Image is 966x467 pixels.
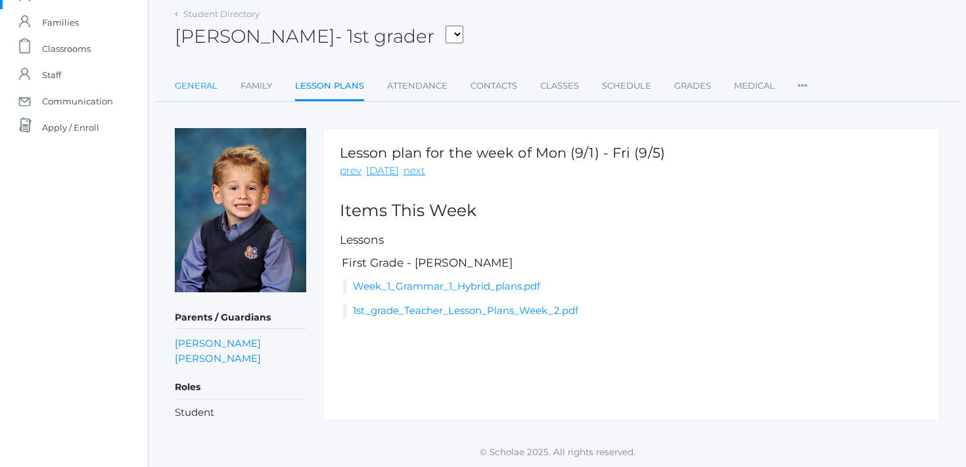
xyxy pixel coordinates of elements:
a: prev [340,164,361,179]
h5: Roles [175,376,306,399]
a: [PERSON_NAME] [175,351,261,366]
a: Lesson Plans [295,73,364,101]
a: next [403,164,425,179]
h5: Parents / Guardians [175,307,306,329]
img: Nolan Alstot [175,128,306,292]
a: Contacts [471,73,517,99]
a: Family [241,73,272,99]
a: [DATE] [366,164,399,179]
span: Apply / Enroll [42,114,99,141]
li: Student [175,405,306,420]
span: Families [42,9,79,35]
h1: Lesson plan for the week of Mon (9/1) - Fri (9/5) [340,145,665,160]
a: Attendance [387,73,448,99]
span: - 1st grader [335,25,434,47]
h2: Items This Week [340,202,923,220]
a: Grades [674,73,711,99]
a: Classes [540,73,579,99]
a: 1st_grade_Teacher_Lesson_Plans_Week_2.pdf [353,304,578,317]
a: Student Directory [183,9,260,19]
span: Staff [42,62,61,88]
a: General [175,73,218,99]
h2: [PERSON_NAME] [175,26,463,47]
a: Week_1_Grammar_1_Hybrid_plans.pdf [353,280,540,292]
h5: Lessons [340,234,923,246]
a: Schedule [602,73,651,99]
p: © Scholae 2025. All rights reserved. [149,445,966,458]
h5: First Grade - [PERSON_NAME] [340,257,923,269]
a: [PERSON_NAME] [175,336,261,351]
a: Medical [734,73,775,99]
span: Communication [42,88,113,114]
span: Classrooms [42,35,91,62]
